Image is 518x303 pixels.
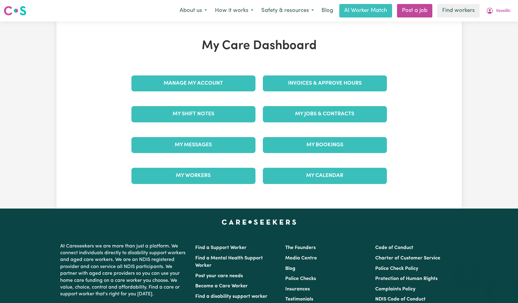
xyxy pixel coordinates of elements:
[375,256,440,261] a: Charter of Customer Service
[195,245,247,250] a: Find a Support Worker
[131,75,255,91] a: Manage My Account
[482,4,514,17] button: My Account
[375,287,415,292] a: Complaints Policy
[131,137,255,153] a: My Messages
[318,4,337,17] a: Blog
[285,297,313,302] a: Testimonials
[397,4,432,17] a: Post a job
[128,39,391,53] h1: My Care Dashboard
[131,168,255,184] a: My Workers
[263,75,387,91] a: Invoices & Approve Hours
[4,4,26,18] a: Careseekers logo
[285,276,316,281] a: Police Checks
[285,256,317,261] a: Media Centre
[375,245,413,250] a: Code of Conduct
[4,5,26,16] img: Careseekers logo
[195,294,267,299] a: Find a disability support worker
[131,106,255,122] a: My Shift Notes
[461,264,473,276] iframe: Close message
[257,4,318,17] button: Safety & resources
[195,256,263,268] a: Find a Mental Health Support Worker
[285,266,295,271] a: Blog
[176,4,211,17] button: About us
[437,4,480,17] a: Find workers
[375,276,438,281] a: Protection of Human Rights
[222,220,296,224] a: Careseekers home page
[493,278,513,298] iframe: Button to launch messaging window
[211,4,257,17] button: How it works
[285,287,310,292] a: Insurances
[263,106,387,122] a: My Jobs & Contracts
[496,8,510,14] span: Vassiliki
[195,284,248,289] a: Become a Care Worker
[60,240,188,300] p: At Careseekers we are more than just a platform. We connect individuals directly to disability su...
[263,137,387,153] a: My Bookings
[375,266,418,271] a: Police Check Policy
[375,297,426,302] a: NDIS Code of Conduct
[285,245,316,250] a: The Founders
[339,4,392,17] a: AI Worker Match
[195,274,243,278] a: Post your care needs
[263,168,387,184] a: My Calendar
